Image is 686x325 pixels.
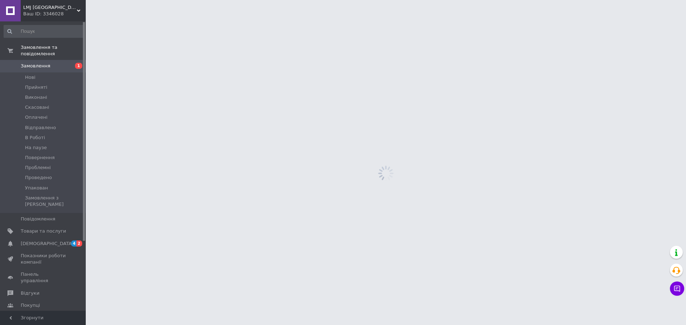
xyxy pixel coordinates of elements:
[21,240,74,247] span: [DEMOGRAPHIC_DATA]
[25,195,84,208] span: Замовлення з [PERSON_NAME]
[25,84,47,91] span: Прийняті
[25,94,47,101] span: Виконані
[670,281,684,296] button: Чат з покупцем
[23,11,86,17] div: Ваш ID: 3346028
[21,44,86,57] span: Замовлення та повідомлення
[25,154,55,161] span: Повернення
[21,216,55,222] span: Повідомлення
[25,104,49,111] span: Скасовані
[71,240,77,247] span: 4
[21,271,66,284] span: Панель управління
[25,144,47,151] span: На паузе
[21,228,66,234] span: Товари та послуги
[21,302,40,309] span: Покупці
[21,253,66,265] span: Показники роботи компанії
[25,174,52,181] span: Проведено
[25,125,56,131] span: Відправлено
[25,185,48,191] span: Упакован
[23,4,77,11] span: LMJ Україна
[21,290,39,296] span: Відгуки
[25,164,51,171] span: Проблемні
[25,134,45,141] span: В Роботі
[21,63,50,69] span: Замовлення
[4,25,84,38] input: Пошук
[376,164,396,183] img: spinner_grey-bg-hcd09dd2d8f1a785e3413b09b97f8118e7.gif
[76,240,82,247] span: 2
[75,63,82,69] span: 1
[25,74,35,81] span: Нові
[25,114,48,121] span: Оплачені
